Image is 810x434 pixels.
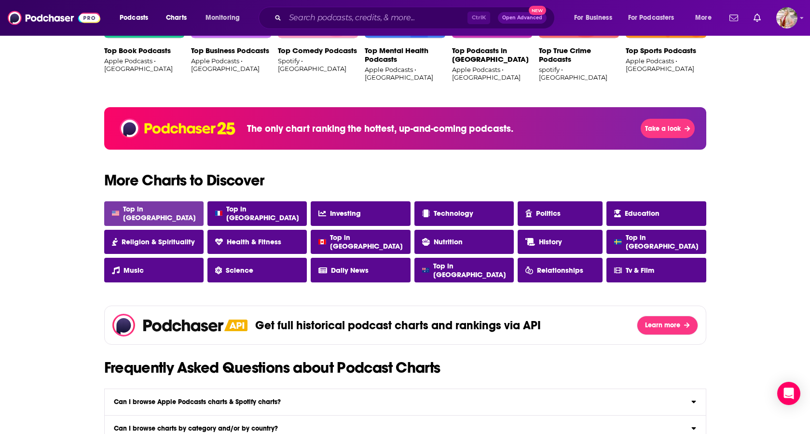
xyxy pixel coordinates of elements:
[124,266,144,275] span: Music
[536,209,561,218] span: Politics
[104,46,184,55] p: Top Book Podcasts
[206,11,240,25] span: Monitoring
[120,117,235,140] img: Podchaser 25 banner
[311,201,410,226] a: Investing
[645,321,680,329] span: Learn more
[726,10,742,26] a: Show notifications dropdown
[278,46,358,55] p: Top Comedy Podcasts
[166,11,187,25] span: Charts
[567,10,624,26] button: open menu
[114,425,278,432] h3: Can I browse charts by category and/or by country?
[160,10,192,26] a: Charts
[247,123,513,135] p: The only chart ranking the hottest, up-and-coming podcasts.
[207,230,307,254] a: Health & Fitness
[539,66,619,81] p: spotify • [GEOGRAPHIC_DATA]
[96,360,714,376] h2: Frequently Asked Questions about Podcast Charts
[467,12,490,24] span: Ctrl K
[498,12,547,24] button: Open AdvancedNew
[330,233,403,251] span: Top in [GEOGRAPHIC_DATA]
[776,7,797,28] img: User Profile
[776,7,797,28] button: Show profile menu
[311,230,410,254] a: Top in [GEOGRAPHIC_DATA]
[695,11,712,25] span: More
[123,205,196,222] span: Top in [GEOGRAPHIC_DATA]
[331,266,369,275] span: Daily News
[606,230,706,254] a: Top in [GEOGRAPHIC_DATA]
[285,10,467,26] input: Search podcasts, credits, & more...
[518,230,603,254] a: History
[777,382,800,405] div: Open Intercom Messenger
[537,266,583,275] span: Relationships
[104,201,204,226] a: Top in [GEOGRAPHIC_DATA]
[626,233,699,251] span: Top in [GEOGRAPHIC_DATA]
[278,57,358,72] p: Spotify • [GEOGRAPHIC_DATA]
[113,10,161,26] button: open menu
[688,10,724,26] button: open menu
[529,6,546,15] span: New
[539,238,562,246] span: History
[122,238,195,246] span: Religion & Spirituality
[207,258,307,282] a: Science
[199,10,252,26] button: open menu
[114,399,281,406] h3: Can I browse Apple Podcasts charts & Spotify charts?
[502,15,542,20] span: Open Advanced
[539,46,619,64] p: Top True Crime Podcasts
[112,314,225,336] img: Podchaser - Follow, Share and Rate Podcasts
[645,125,681,133] span: Take a look
[434,209,473,218] span: Technology
[96,173,714,188] h2: More Charts to Discover
[227,238,281,246] span: Health & Fitness
[776,7,797,28] span: Logged in as kmccue
[104,230,204,254] a: Religion & Spirituality
[574,11,612,25] span: For Business
[606,201,706,226] a: Education
[414,230,514,254] a: Nutrition
[120,11,148,25] span: Podcasts
[224,320,247,331] img: Podchaser API banner
[104,258,204,282] a: Music
[207,201,307,226] a: Top in [GEOGRAPHIC_DATA]
[330,209,361,218] span: Investing
[414,258,514,282] a: Top in [GEOGRAPHIC_DATA]
[104,57,184,72] p: Apple Podcasts • [GEOGRAPHIC_DATA]
[311,258,410,282] a: Daily News
[625,209,659,218] span: Education
[518,258,603,282] a: Relationships
[622,10,688,26] button: open menu
[628,11,674,25] span: For Podcasters
[226,266,253,275] span: Science
[452,66,532,81] p: Apple Podcasts • [GEOGRAPHIC_DATA]
[626,57,706,72] p: Apple Podcasts • [GEOGRAPHIC_DATA]
[8,9,100,27] img: Podchaser - Follow, Share and Rate Podcasts
[434,238,463,246] span: Nutrition
[414,201,514,226] a: Technology
[255,318,541,333] p: Get full historical podcast charts and rankings via API
[226,205,299,222] span: Top in [GEOGRAPHIC_DATA]
[191,57,271,72] p: Apple Podcasts • [GEOGRAPHIC_DATA]
[191,46,271,55] p: Top Business Podcasts
[641,119,694,138] button: Take a look
[365,66,445,81] p: Apple Podcasts • [GEOGRAPHIC_DATA]
[452,46,532,64] p: Top Podcasts in [GEOGRAPHIC_DATA]
[433,262,506,279] span: Top in [GEOGRAPHIC_DATA]
[606,258,706,282] a: Tv & Film
[365,46,445,64] p: Top Mental Health Podcasts
[518,201,603,226] a: Politics
[626,266,654,275] span: Tv & Film
[750,10,765,26] a: Show notifications dropdown
[268,7,564,29] div: Search podcasts, credits, & more...
[637,316,698,335] button: Learn more
[626,46,706,55] p: Top Sports Podcasts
